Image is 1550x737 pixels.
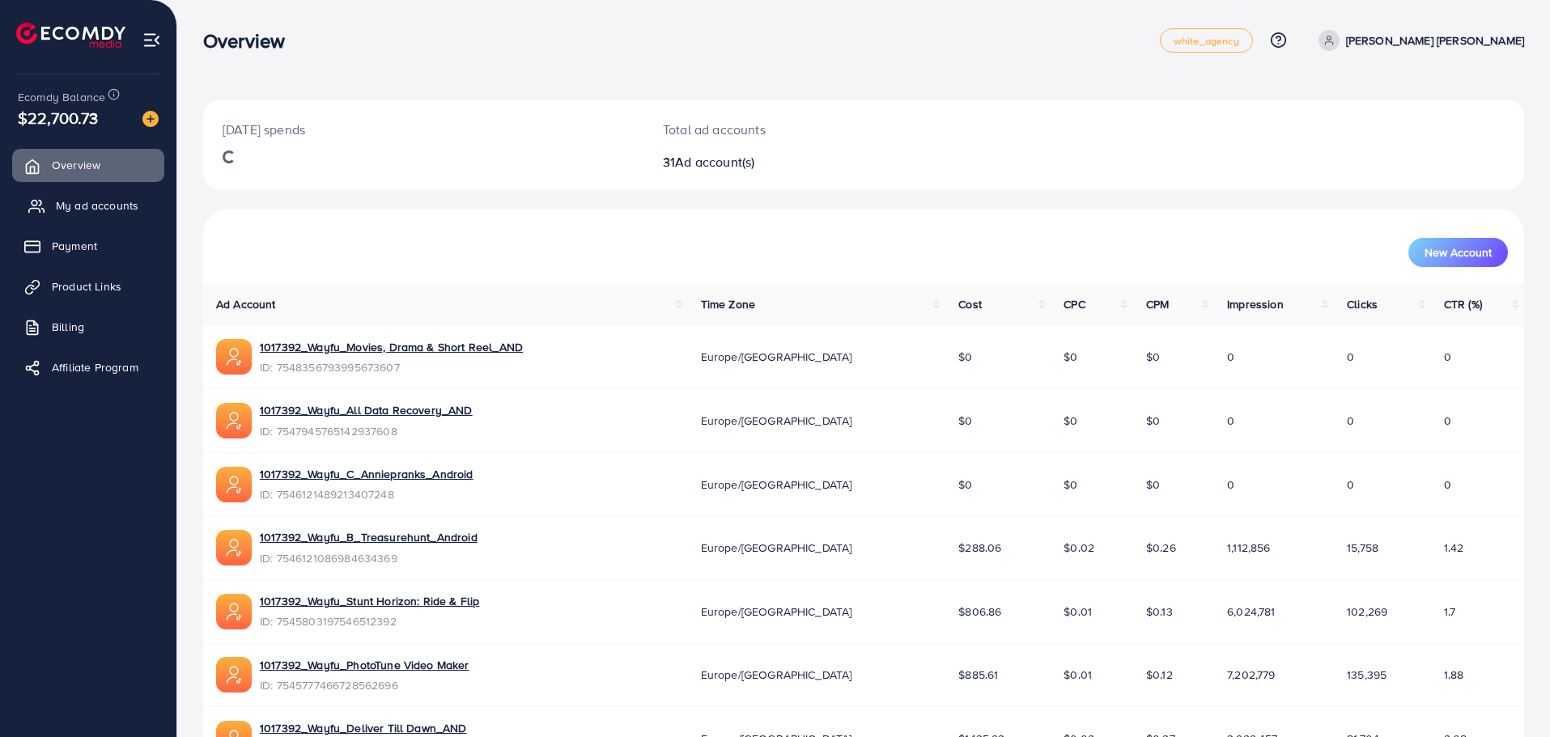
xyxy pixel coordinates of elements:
span: $885.61 [958,667,998,683]
span: Ecomdy Balance [18,89,105,105]
span: CTR (%) [1444,296,1482,312]
p: [PERSON_NAME] [PERSON_NAME] [1346,31,1524,50]
a: Overview [12,149,164,181]
span: $0 [1146,477,1160,493]
span: Europe/[GEOGRAPHIC_DATA] [701,667,852,683]
span: $0 [1064,413,1077,429]
a: Billing [12,311,164,343]
span: Cost [958,296,982,312]
span: $0.01 [1064,667,1092,683]
span: $0 [1064,477,1077,493]
span: ID: 7546121086984634369 [260,550,478,566]
a: My ad accounts [12,189,164,222]
span: 6,024,781 [1227,604,1275,620]
button: New Account [1408,238,1508,267]
span: 102,269 [1347,604,1387,620]
span: 0 [1227,477,1234,493]
span: 0 [1347,413,1354,429]
img: ic-ads-acc.e4c84228.svg [216,594,252,629]
span: white_agency [1174,36,1239,46]
iframe: Chat [1481,664,1538,725]
span: 1.42 [1444,540,1464,556]
span: $288.06 [958,540,1001,556]
a: white_agency [1160,28,1253,53]
img: logo [16,23,125,48]
span: 7,202,779 [1227,667,1275,683]
span: Clicks [1347,296,1378,312]
span: Affiliate Program [52,359,138,375]
a: 1017392_Wayfu_B_Treasurehunt_Android [260,529,478,545]
span: 15,758 [1347,540,1378,556]
span: $0 [1064,349,1077,365]
img: ic-ads-acc.e4c84228.svg [216,403,252,438]
a: 1017392_Wayfu_C_Anniepranks_Android [260,466,473,482]
a: 1017392_Wayfu_All Data Recovery_AND [260,402,473,418]
a: Affiliate Program [12,351,164,383]
a: Product Links [12,270,164,303]
span: ID: 7545777466728562696 [260,677,469,693]
a: 1017392_Wayfu_Movies, Drama & Short Reel_AND [260,339,523,355]
span: CPM [1146,296,1169,312]
span: ID: 7546121489213407248 [260,486,473,502]
span: Billing [52,319,84,335]
span: ID: 7547945765142937608 [260,423,473,439]
span: Impression [1227,296,1284,312]
span: ID: 7545803197546512392 [260,613,479,629]
span: $0.12 [1146,667,1173,683]
span: 0 [1444,349,1451,365]
a: [PERSON_NAME] [PERSON_NAME] [1312,30,1524,51]
span: 0 [1347,477,1354,493]
span: ID: 7548356793995673607 [260,359,523,375]
span: Overview [52,157,100,173]
span: $0 [958,413,972,429]
a: 1017392_Wayfu_Stunt Horizon: Ride & Flip [260,593,479,609]
span: $806.86 [958,604,1001,620]
span: New Account [1425,247,1492,258]
span: 1,112,856 [1227,540,1270,556]
span: 0 [1444,477,1451,493]
span: My ad accounts [56,197,138,214]
a: 1017392_Wayfu_PhotoTune Video Maker [260,657,469,673]
span: 0 [1444,413,1451,429]
span: Europe/[GEOGRAPHIC_DATA] [701,349,852,365]
span: 1.7 [1444,604,1455,620]
span: 0 [1227,349,1234,365]
span: Product Links [52,278,121,294]
span: 0 [1347,349,1354,365]
img: image [142,111,159,127]
span: Europe/[GEOGRAPHIC_DATA] [701,604,852,620]
span: $0 [958,349,972,365]
p: [DATE] spends [223,120,624,139]
span: $22,700.73 [18,106,99,129]
span: $0 [1146,349,1160,365]
img: menu [142,31,161,49]
span: Europe/[GEOGRAPHIC_DATA] [701,477,852,493]
span: $0.02 [1064,540,1094,556]
img: ic-ads-acc.e4c84228.svg [216,339,252,375]
p: Total ad accounts [663,120,954,139]
h3: Overview [203,29,298,53]
span: 1.88 [1444,667,1464,683]
img: ic-ads-acc.e4c84228.svg [216,467,252,502]
span: CPC [1064,296,1085,312]
a: Payment [12,230,164,262]
span: Time Zone [701,296,755,312]
img: ic-ads-acc.e4c84228.svg [216,657,252,693]
a: 1017392_Wayfu_Deliver Till Dawn_AND [260,720,467,736]
span: $0.13 [1146,604,1173,620]
span: 135,395 [1347,667,1387,683]
span: $0.26 [1146,540,1176,556]
span: 0 [1227,413,1234,429]
span: $0 [958,477,972,493]
span: $0.01 [1064,604,1092,620]
h2: 31 [663,155,954,170]
span: $0 [1146,413,1160,429]
span: Europe/[GEOGRAPHIC_DATA] [701,413,852,429]
img: ic-ads-acc.e4c84228.svg [216,530,252,565]
span: Ad Account [216,296,276,312]
span: Ad account(s) [675,153,754,171]
span: Europe/[GEOGRAPHIC_DATA] [701,540,852,556]
span: Payment [52,238,97,254]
